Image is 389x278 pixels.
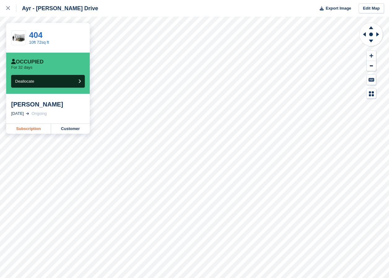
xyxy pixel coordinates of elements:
button: Export Image [316,3,351,14]
button: Zoom In [367,51,376,61]
span: Export Image [326,5,351,11]
img: arrow-right-light-icn-cde0832a797a2874e46488d9cf13f60e5c3a73dbe684e267c42b8395dfbc2abf.svg [26,112,29,115]
button: Map Legend [367,89,376,99]
div: Ongoing [32,111,47,117]
div: Occupied [11,59,44,65]
div: [DATE] [11,111,24,117]
a: Subscription [6,124,51,134]
button: Keyboard Shortcuts [367,75,376,85]
a: 404 [29,30,42,40]
img: Copy%20of%2075-sqft-unit.jpg [11,33,26,43]
button: Deallocate [11,75,85,88]
p: For 32 days [11,65,32,70]
button: Zoom Out [367,61,376,71]
a: Edit Map [359,3,384,14]
a: 10ft 72sq ft [29,40,49,45]
div: [PERSON_NAME] [11,101,85,108]
div: Ayr - [PERSON_NAME] Drive [16,5,98,12]
a: Customer [51,124,90,134]
span: Deallocate [15,79,34,84]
